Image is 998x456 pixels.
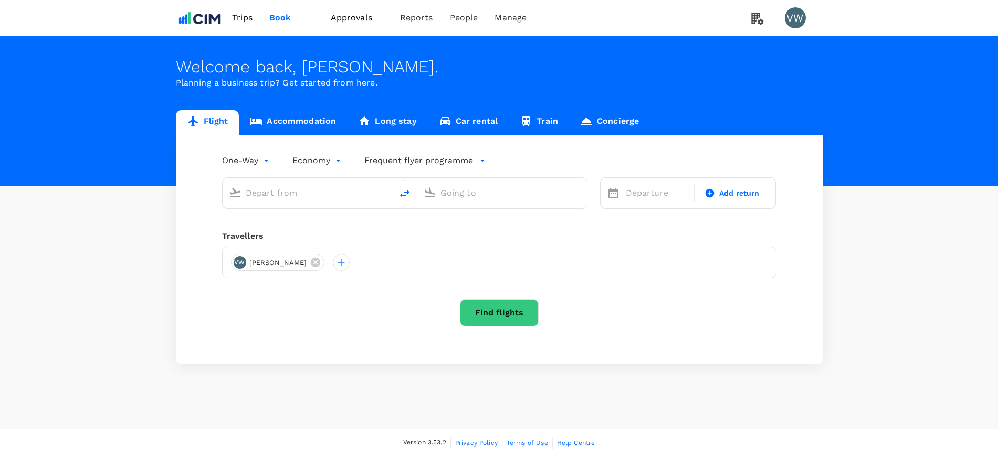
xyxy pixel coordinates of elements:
[239,110,347,135] a: Accommodation
[785,7,806,28] div: VW
[719,188,760,199] span: Add return
[440,185,565,201] input: Going to
[450,12,478,24] span: People
[580,192,582,194] button: Open
[428,110,509,135] a: Car rental
[222,152,271,169] div: One-Way
[400,12,433,24] span: Reports
[176,110,239,135] a: Flight
[347,110,427,135] a: Long stay
[231,254,325,271] div: VW[PERSON_NAME]
[569,110,650,135] a: Concierge
[557,437,595,449] a: Help Centre
[243,258,313,268] span: [PERSON_NAME]
[495,12,527,24] span: Manage
[626,187,688,199] p: Departure
[455,437,498,449] a: Privacy Policy
[176,57,823,77] div: Welcome back , [PERSON_NAME] .
[385,192,387,194] button: Open
[455,439,498,447] span: Privacy Policy
[176,6,224,29] img: CIM ENVIRONMENTAL PTY LTD
[246,185,370,201] input: Depart from
[364,154,486,167] button: Frequent flyer programme
[364,154,473,167] p: Frequent flyer programme
[292,152,343,169] div: Economy
[222,230,776,242] div: Travellers
[331,12,383,24] span: Approvals
[507,439,548,447] span: Terms of Use
[232,12,253,24] span: Trips
[460,299,539,326] button: Find flights
[176,77,823,89] p: Planning a business trip? Get started from here.
[403,438,446,448] span: Version 3.53.2
[557,439,595,447] span: Help Centre
[269,12,291,24] span: Book
[509,110,569,135] a: Train
[392,181,417,206] button: delete
[234,256,246,269] div: VW
[507,437,548,449] a: Terms of Use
